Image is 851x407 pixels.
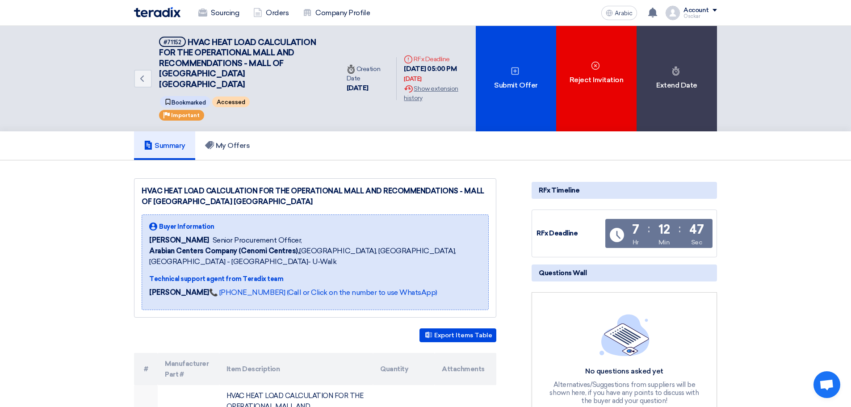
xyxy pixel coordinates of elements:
img: Teradix logo [134,7,180,17]
font: Questions Wall [539,269,587,277]
font: 7 [632,222,639,237]
button: Arabic [601,6,637,20]
a: My Offers [195,131,260,160]
font: [DATE] [347,84,369,92]
img: profile_test.png [666,6,680,20]
font: Company Profile [315,8,370,17]
font: 12 [658,222,670,237]
font: Account [683,6,709,14]
font: Sourcing [211,8,239,17]
font: Alternatives/Suggestions from suppliers will be shown here, if you have any points to discuss wit... [549,381,699,405]
a: Orders [246,3,296,23]
font: Bookmarked [172,99,206,106]
font: # [144,365,148,373]
button: Export Items Table [419,328,496,342]
font: Item Description [226,365,280,373]
font: Technical support agent from Teradix team [149,275,283,283]
font: Extend Date [656,81,697,89]
font: Buyer Information [159,223,214,231]
font: Accessed [217,99,245,105]
font: Arabic [615,9,633,17]
font: RFx Deadline [537,229,578,237]
font: RFx Timeline [539,186,579,194]
font: Summary [155,141,185,150]
font: [GEOGRAPHIC_DATA], [GEOGRAPHIC_DATA], [GEOGRAPHIC_DATA] - [GEOGRAPHIC_DATA]- U-Walk [149,247,456,266]
a: Summary [134,131,195,160]
font: Hr [633,239,639,246]
font: Arabian Centers Company (Cenomi Centres), [149,247,299,255]
font: [DATE] 05:00 PM [404,65,457,73]
font: Quantity [380,365,408,373]
a: Sourcing [191,3,246,23]
font: : [648,222,650,235]
font: Creation Date [347,65,380,82]
font: Show extension history [404,85,458,102]
font: [PERSON_NAME] [149,288,209,297]
h5: HVAC HEAT LOAD CALCULATION FOR THE OPERATIONAL MALL AND RECOMMENDATIONS - MALL OF ARABIA JEDDAH [159,37,329,90]
font: 47 [689,222,704,237]
font: Sec [691,239,702,246]
a: 📞 [PHONE_NUMBER] (Call or Click on the number to use WhatsApp) [209,288,437,297]
div: Open chat [813,371,840,398]
font: No questions asked yet [585,367,663,375]
font: HVAC HEAT LOAD CALCULATION FOR THE OPERATIONAL MALL AND RECOMMENDATIONS - MALL OF [GEOGRAPHIC_DAT... [142,187,484,206]
font: Attachments [442,365,485,373]
font: Min [658,239,670,246]
font: HVAC HEAT LOAD CALCULATION FOR THE OPERATIONAL MALL AND RECOMMENDATIONS - MALL OF [GEOGRAPHIC_DAT... [159,38,316,89]
font: : [679,222,681,235]
font: Manufacturer Part # [165,360,209,378]
font: Osckar [683,13,700,19]
font: Senior Procurement Officer, [213,236,302,244]
font: Export Items Table [434,331,492,339]
font: Submit Offer [494,81,537,89]
font: Reject Invitation [570,76,624,84]
font: Important [171,112,200,118]
font: [DATE] [404,76,421,82]
font: #71152 [163,39,181,46]
font: Orders [266,8,289,17]
font: [PERSON_NAME] [149,236,209,244]
img: empty_state_list.svg [599,314,650,356]
font: My Offers [216,141,250,150]
font: RFx Deadline [414,55,449,63]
